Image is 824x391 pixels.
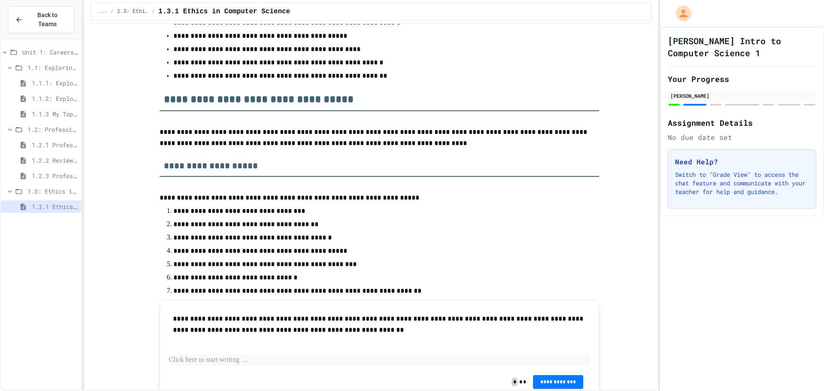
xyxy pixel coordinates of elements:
[668,73,816,85] h2: Your Progress
[32,94,78,103] span: 1.1.2: Exploring CS Careers - Review
[668,132,816,142] div: No due date set
[675,170,809,196] p: Switch to "Grade View" to access the chat feature and communicate with your teacher for help and ...
[32,156,78,165] span: 1.2.2 Review - Professional Communication
[28,11,67,29] span: Back to Teams
[32,109,78,118] span: 1.1.3 My Top 3 CS Careers!
[117,8,148,15] span: 1.3: Ethics in Computing
[27,187,78,196] span: 1.3: Ethics in Computing
[32,171,78,180] span: 1.2.3 Professional Communication Challenge
[152,8,155,15] span: /
[27,125,78,134] span: 1.2: Professional Communication
[667,3,694,23] div: My Account
[670,92,814,100] div: [PERSON_NAME]
[32,79,78,88] span: 1.1.1: Exploring CS Careers
[675,157,809,167] h3: Need Help?
[668,35,816,59] h1: [PERSON_NAME] Intro to Computer Science 1
[32,140,78,149] span: 1.2.1 Professional Communication
[27,63,78,72] span: 1.1: Exploring CS Careers
[98,8,107,15] span: ...
[8,6,74,33] button: Back to Teams
[158,6,290,17] span: 1.3.1 Ethics in Computer Science
[111,8,114,15] span: /
[22,48,78,57] span: Unit 1: Careers & Professionalism
[32,202,78,211] span: 1.3.1 Ethics in Computer Science
[668,117,816,129] h2: Assignment Details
